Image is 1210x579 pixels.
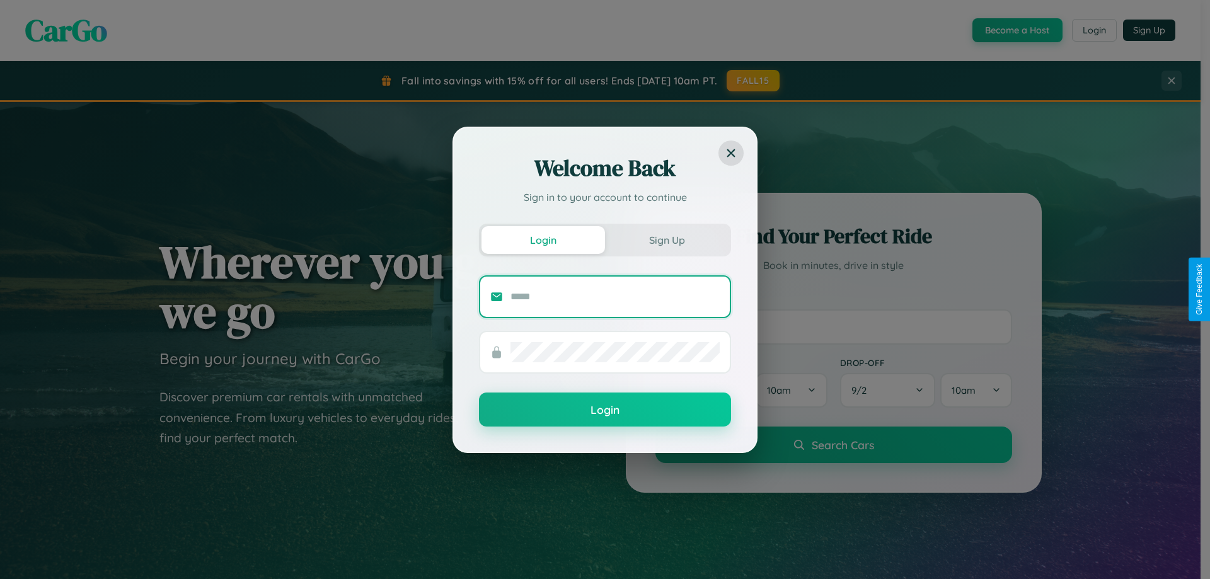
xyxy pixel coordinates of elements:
[479,190,731,205] p: Sign in to your account to continue
[481,226,605,254] button: Login
[1195,264,1204,315] div: Give Feedback
[479,393,731,427] button: Login
[479,153,731,183] h2: Welcome Back
[605,226,729,254] button: Sign Up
